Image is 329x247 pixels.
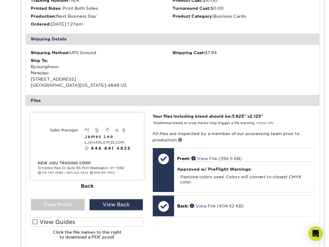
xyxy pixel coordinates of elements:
[153,130,314,143] p: All files are inspected by a member of our processing team prior to production.
[177,156,190,161] span: Front:
[89,199,143,210] div: View Back
[26,95,319,106] div: Files
[177,174,311,185] li: Pantone colors used. Colors will convert to closest CMYK color.
[26,33,319,44] div: Shipping Details
[31,22,51,26] strong: Ordered:
[173,50,205,55] strong: Shipping Cost:
[173,13,314,19] li: Business Cards
[308,226,323,241] div: Open Intercom Messenger
[232,114,244,119] span: 3.625
[177,204,189,208] span: Back:
[31,21,173,27] li: [DATE] 1:27pm
[250,114,261,119] span: 2.125
[153,121,274,125] small: *Additional bleed or crop marks may trigger a file warning –
[31,217,144,227] label: View Guides
[257,121,274,125] a: more info
[31,50,173,56] div: UPS Ground
[173,6,211,11] strong: Turnaround Cost:
[31,230,144,245] h6: Click the file names to the right to download a PDF proof.
[31,57,173,89] div: Byounghoon Newjigu [STREET_ADDRESS] [GEOGRAPHIC_DATA][US_STATE]-4648 US
[31,179,144,193] div: Back
[31,50,70,55] strong: Shipping Method:
[31,13,173,19] li: Next Business Day
[63,6,98,11] span: Print Both Sides
[31,58,48,63] strong: Ship To:
[173,14,213,19] strong: Product Category:
[31,6,61,11] strong: Printed Sides:
[173,50,314,56] div: $7.84
[177,167,311,172] h4: Approved w/ PreFlight Warnings:
[31,14,56,19] strong: Production:
[153,114,263,119] strong: Your files including bleed should be: " x "
[31,199,85,210] div: View Front
[173,5,314,11] li: $0.00
[190,204,244,208] a: View File (404.52 KB)
[191,156,242,161] a: View File (394.5 KB)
